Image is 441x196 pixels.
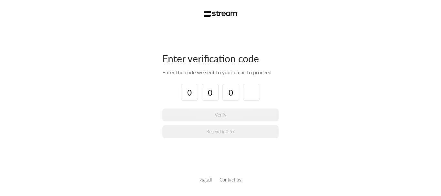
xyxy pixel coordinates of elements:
[220,177,241,182] a: Contact us
[220,176,241,183] button: Contact us
[204,11,237,17] img: Stream Logo
[162,52,279,65] div: Enter verification code
[200,174,212,186] a: العربية
[162,68,279,76] div: Enter the code we sent to your email to proceed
